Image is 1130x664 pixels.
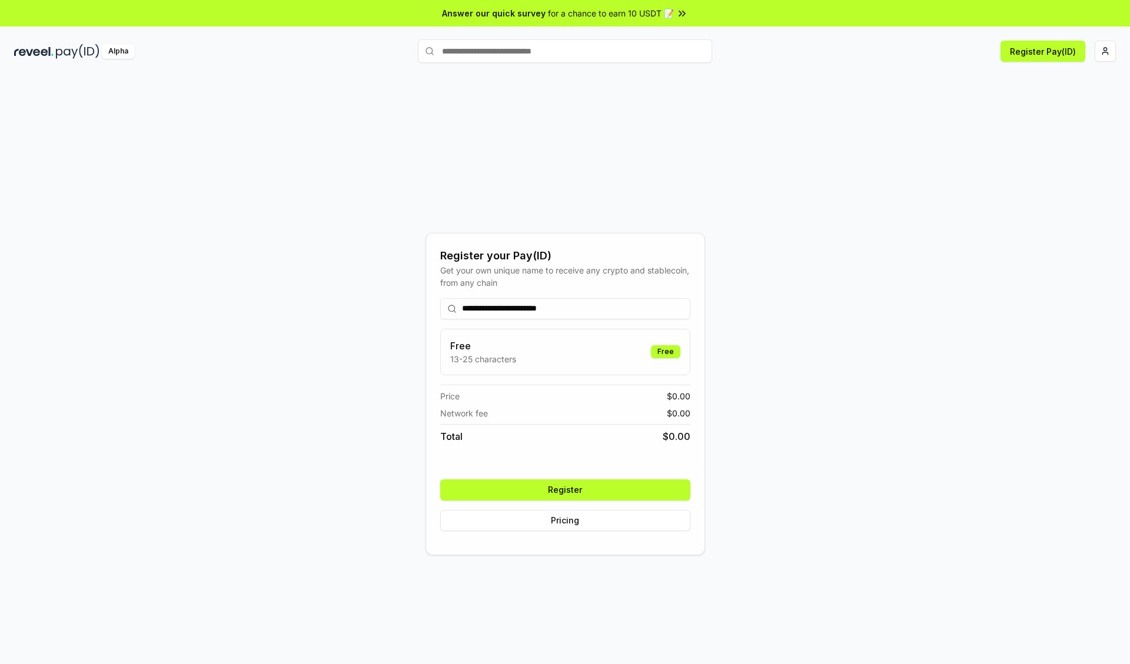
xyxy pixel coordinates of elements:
[14,44,54,59] img: reveel_dark
[102,44,135,59] div: Alpha
[440,248,690,264] div: Register your Pay(ID)
[440,264,690,289] div: Get your own unique name to receive any crypto and stablecoin, from any chain
[440,510,690,531] button: Pricing
[440,407,488,419] span: Network fee
[450,353,516,365] p: 13-25 characters
[1001,41,1085,62] button: Register Pay(ID)
[450,339,516,353] h3: Free
[548,7,674,19] span: for a chance to earn 10 USDT 📝
[440,429,463,443] span: Total
[667,390,690,402] span: $ 0.00
[663,429,690,443] span: $ 0.00
[667,407,690,419] span: $ 0.00
[56,44,99,59] img: pay_id
[440,390,460,402] span: Price
[440,479,690,500] button: Register
[651,345,680,358] div: Free
[442,7,546,19] span: Answer our quick survey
